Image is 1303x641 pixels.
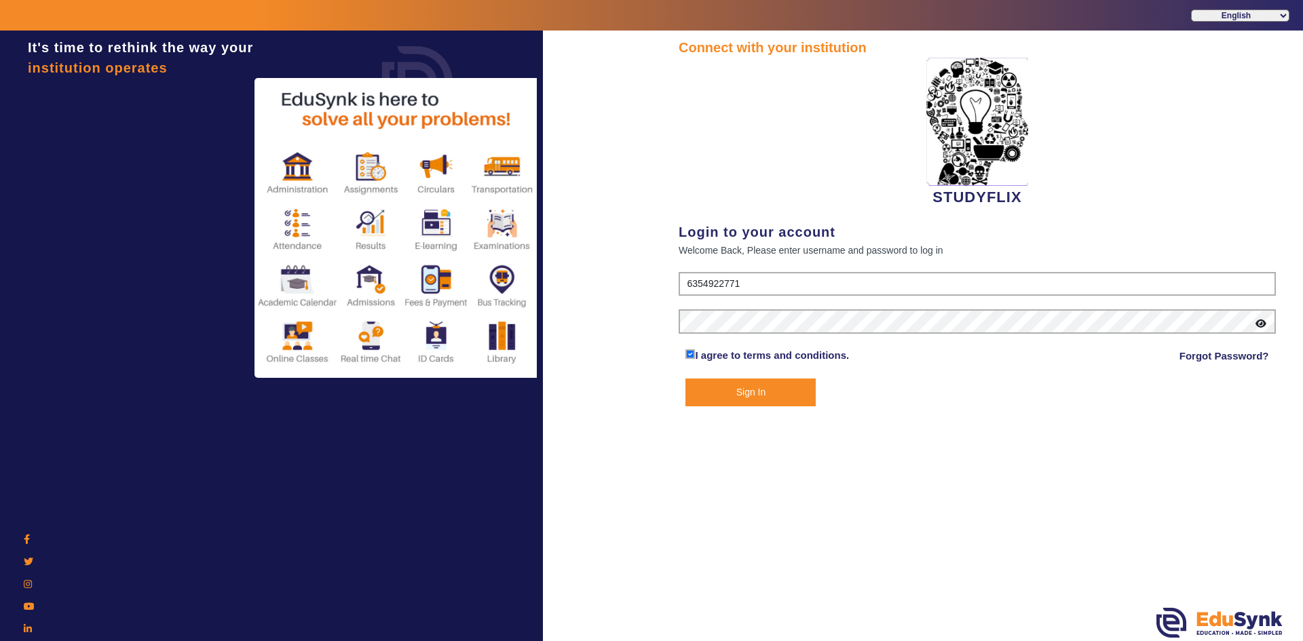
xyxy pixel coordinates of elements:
div: STUDYFLIX [679,58,1276,208]
img: login2.png [254,78,540,378]
button: Sign In [685,378,816,406]
div: Login to your account [679,222,1276,242]
span: institution operates [28,60,168,75]
div: Welcome Back, Please enter username and password to log in [679,242,1276,258]
img: 2da83ddf-6089-4dce-a9e2-416746467bdd [926,58,1028,186]
img: edusynk.png [1156,608,1283,638]
input: User Name [679,272,1276,296]
a: I agree to terms and conditions. [695,349,849,361]
img: login.png [366,31,468,132]
a: Forgot Password? [1179,348,1269,364]
div: Connect with your institution [679,37,1276,58]
span: It's time to rethink the way your [28,40,253,55]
